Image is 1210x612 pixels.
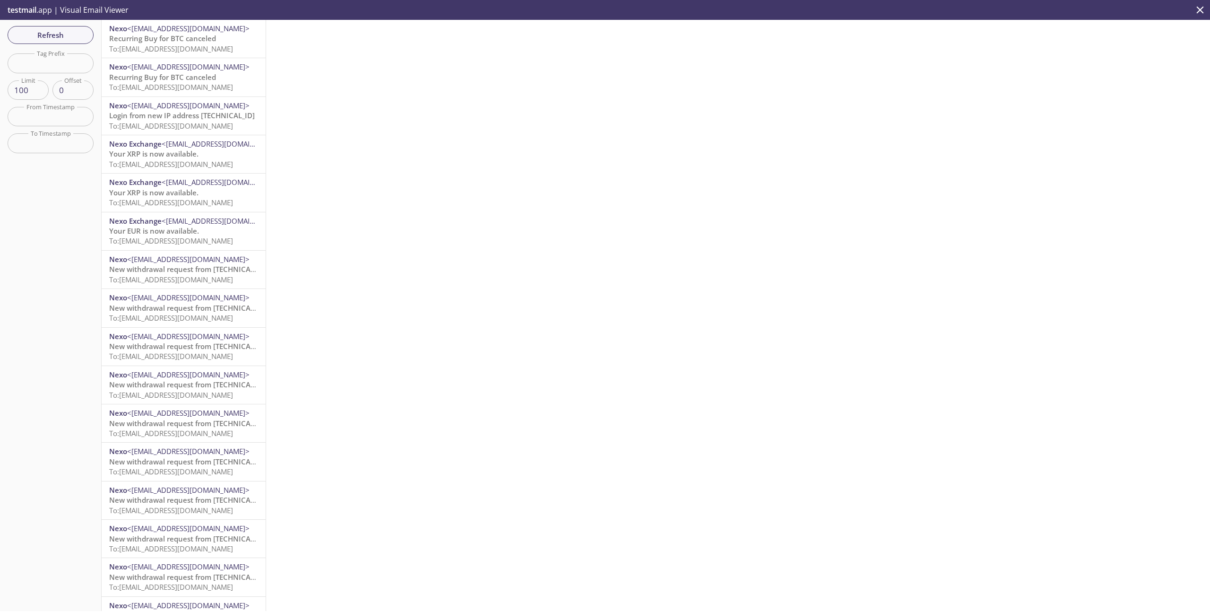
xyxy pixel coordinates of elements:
[102,558,266,596] div: Nexo<[EMAIL_ADDRESS][DOMAIN_NAME]>New withdrawal request from [TECHNICAL_ID] - (CET)To:[EMAIL_ADD...
[109,226,199,236] span: Your EUR is now available.
[15,29,86,41] span: Refresh
[102,366,266,404] div: Nexo<[EMAIL_ADDRESS][DOMAIN_NAME]>New withdrawal request from [TECHNICAL_ID] - [DATE] 08:34:22 (C...
[109,370,127,379] span: Nexo
[109,582,233,592] span: To: [EMAIL_ADDRESS][DOMAIN_NAME]
[109,390,233,400] span: To: [EMAIL_ADDRESS][DOMAIN_NAME]
[109,572,290,582] span: New withdrawal request from [TECHNICAL_ID] - (CET)
[109,236,233,245] span: To: [EMAIL_ADDRESS][DOMAIN_NAME]
[102,520,266,558] div: Nexo<[EMAIL_ADDRESS][DOMAIN_NAME]>New withdrawal request from [TECHNICAL_ID] - (CET)To:[EMAIL_ADD...
[127,601,250,610] span: <[EMAIL_ADDRESS][DOMAIN_NAME]>
[109,601,127,610] span: Nexo
[127,332,250,341] span: <[EMAIL_ADDRESS][DOMAIN_NAME]>
[109,24,127,33] span: Nexo
[127,62,250,71] span: <[EMAIL_ADDRESS][DOMAIN_NAME]>
[109,495,290,505] span: New withdrawal request from [TECHNICAL_ID] - (CET)
[102,443,266,481] div: Nexo<[EMAIL_ADDRESS][DOMAIN_NAME]>New withdrawal request from [TECHNICAL_ID] - (CET)To:[EMAIL_ADD...
[127,293,250,302] span: <[EMAIL_ADDRESS][DOMAIN_NAME]>
[127,24,250,33] span: <[EMAIL_ADDRESS][DOMAIN_NAME]>
[162,177,284,187] span: <[EMAIL_ADDRESS][DOMAIN_NAME]>
[109,332,127,341] span: Nexo
[102,174,266,211] div: Nexo Exchange<[EMAIL_ADDRESS][DOMAIN_NAME]>Your XRP is now available.To:[EMAIL_ADDRESS][DOMAIN_NAME]
[109,177,162,187] span: Nexo Exchange
[102,212,266,250] div: Nexo Exchange<[EMAIL_ADDRESS][DOMAIN_NAME]>Your EUR is now available.To:[EMAIL_ADDRESS][DOMAIN_NAME]
[109,419,290,428] span: New withdrawal request from [TECHNICAL_ID] - (CET)
[162,139,284,149] span: <[EMAIL_ADDRESS][DOMAIN_NAME]>
[127,562,250,571] span: <[EMAIL_ADDRESS][DOMAIN_NAME]>
[109,159,233,169] span: To: [EMAIL_ADDRESS][DOMAIN_NAME]
[127,446,250,456] span: <[EMAIL_ADDRESS][DOMAIN_NAME]>
[109,216,162,226] span: Nexo Exchange
[127,485,250,495] span: <[EMAIL_ADDRESS][DOMAIN_NAME]>
[109,62,127,71] span: Nexo
[102,251,266,289] div: Nexo<[EMAIL_ADDRESS][DOMAIN_NAME]>New withdrawal request from [TECHNICAL_ID] - (CET)To:[EMAIL_ADD...
[109,408,127,418] span: Nexo
[109,380,346,389] span: New withdrawal request from [TECHNICAL_ID] - [DATE] 08:34:22 (CET)
[109,341,290,351] span: New withdrawal request from [TECHNICAL_ID] - (CET)
[8,26,94,44] button: Refresh
[109,428,233,438] span: To: [EMAIL_ADDRESS][DOMAIN_NAME]
[109,544,233,553] span: To: [EMAIL_ADDRESS][DOMAIN_NAME]
[109,303,346,313] span: New withdrawal request from [TECHNICAL_ID] - [DATE] 08:34:28 (CET)
[109,524,127,533] span: Nexo
[127,254,250,264] span: <[EMAIL_ADDRESS][DOMAIN_NAME]>
[162,216,284,226] span: <[EMAIL_ADDRESS][DOMAIN_NAME]>
[109,457,290,466] span: New withdrawal request from [TECHNICAL_ID] - (CET)
[102,135,266,173] div: Nexo Exchange<[EMAIL_ADDRESS][DOMAIN_NAME]>Your XRP is now available.To:[EMAIL_ADDRESS][DOMAIN_NAME]
[109,446,127,456] span: Nexo
[109,275,233,284] span: To: [EMAIL_ADDRESS][DOMAIN_NAME]
[127,408,250,418] span: <[EMAIL_ADDRESS][DOMAIN_NAME]>
[109,44,233,53] span: To: [EMAIL_ADDRESS][DOMAIN_NAME]
[102,328,266,366] div: Nexo<[EMAIL_ADDRESS][DOMAIN_NAME]>New withdrawal request from [TECHNICAL_ID] - (CET)To:[EMAIL_ADD...
[109,121,233,131] span: To: [EMAIL_ADDRESS][DOMAIN_NAME]
[8,5,36,15] span: testmail
[109,534,290,543] span: New withdrawal request from [TECHNICAL_ID] - (CET)
[109,72,216,82] span: Recurring Buy for BTC canceled
[109,101,127,110] span: Nexo
[109,188,199,197] span: Your XRP is now available.
[109,111,255,120] span: Login from new IP address [TECHNICAL_ID]
[109,82,233,92] span: To: [EMAIL_ADDRESS][DOMAIN_NAME]
[109,254,127,264] span: Nexo
[102,404,266,442] div: Nexo<[EMAIL_ADDRESS][DOMAIN_NAME]>New withdrawal request from [TECHNICAL_ID] - (CET)To:[EMAIL_ADD...
[109,506,233,515] span: To: [EMAIL_ADDRESS][DOMAIN_NAME]
[109,485,127,495] span: Nexo
[127,370,250,379] span: <[EMAIL_ADDRESS][DOMAIN_NAME]>
[109,198,233,207] span: To: [EMAIL_ADDRESS][DOMAIN_NAME]
[102,58,266,96] div: Nexo<[EMAIL_ADDRESS][DOMAIN_NAME]>Recurring Buy for BTC canceledTo:[EMAIL_ADDRESS][DOMAIN_NAME]
[102,481,266,519] div: Nexo<[EMAIL_ADDRESS][DOMAIN_NAME]>New withdrawal request from [TECHNICAL_ID] - (CET)To:[EMAIL_ADD...
[127,101,250,110] span: <[EMAIL_ADDRESS][DOMAIN_NAME]>
[127,524,250,533] span: <[EMAIL_ADDRESS][DOMAIN_NAME]>
[109,139,162,149] span: Nexo Exchange
[109,351,233,361] span: To: [EMAIL_ADDRESS][DOMAIN_NAME]
[102,97,266,135] div: Nexo<[EMAIL_ADDRESS][DOMAIN_NAME]>Login from new IP address [TECHNICAL_ID]To:[EMAIL_ADDRESS][DOMA...
[102,20,266,58] div: Nexo<[EMAIL_ADDRESS][DOMAIN_NAME]>Recurring Buy for BTC canceledTo:[EMAIL_ADDRESS][DOMAIN_NAME]
[109,562,127,571] span: Nexo
[109,293,127,302] span: Nexo
[109,264,290,274] span: New withdrawal request from [TECHNICAL_ID] - (CET)
[109,313,233,323] span: To: [EMAIL_ADDRESS][DOMAIN_NAME]
[109,467,233,476] span: To: [EMAIL_ADDRESS][DOMAIN_NAME]
[109,149,199,158] span: Your XRP is now available.
[109,34,216,43] span: Recurring Buy for BTC canceled
[102,289,266,327] div: Nexo<[EMAIL_ADDRESS][DOMAIN_NAME]>New withdrawal request from [TECHNICAL_ID] - [DATE] 08:34:28 (C...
